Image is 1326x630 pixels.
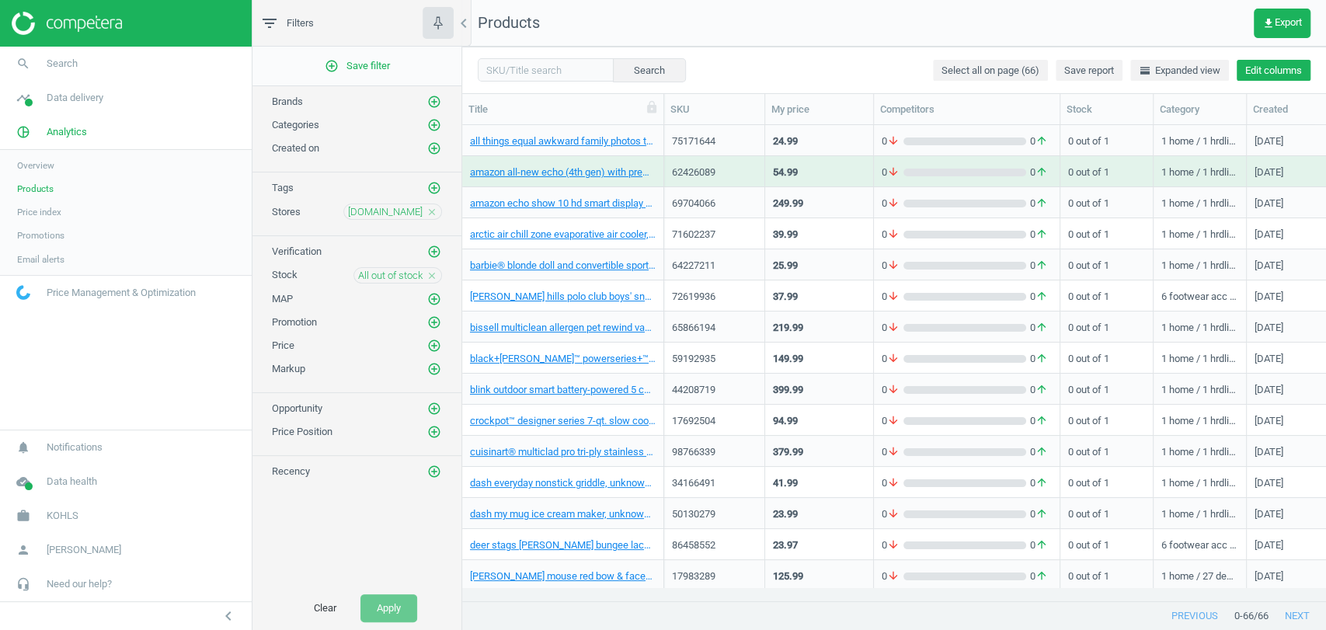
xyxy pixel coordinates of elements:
div: [DATE] [1255,507,1283,527]
i: arrow_downward [887,569,900,583]
div: 24.99 [773,134,798,148]
span: 0 [882,476,903,490]
span: Price index [17,206,61,218]
button: add_circle_outline [426,94,442,110]
i: notifications [9,433,38,462]
span: 0 [1026,538,1052,552]
div: 1 home / 1 hrdlines gift impuls / 74 tech floor care personal care / 50 smart home tablets / 30 s... [1161,383,1238,402]
a: [PERSON_NAME] hills polo club boys' sneakers [470,290,656,304]
span: Categories [272,119,319,131]
i: add_circle_outline [427,425,441,439]
span: 0 [1026,352,1052,366]
span: Recency [272,465,310,477]
i: arrow_upward [1035,476,1048,490]
button: Search [613,58,686,82]
a: black+[PERSON_NAME]™ powerseries+™ 20v max* cordless stick vacuum kit (bhfea18d1), unknown, gray [470,352,656,366]
button: add_circle_outline [426,315,442,330]
button: add_circle_outline [426,141,442,156]
div: [DATE] [1255,383,1283,402]
span: 0 [882,507,903,521]
a: amazon echo show 10 hd smart display with motion & alexa smart speaker, unknown, charcoal [470,197,656,211]
div: [DATE] [1255,569,1283,589]
span: 0 [882,414,903,428]
span: 0 [1026,476,1052,490]
div: 1 home / 1 hrdlines gift impuls / 25 small electrics cookware / 60 cookware / 30 stainless steel ... [1161,445,1238,465]
div: 1 home / 1 hrdlines gift impuls / 74 tech floor care personal care / 67 floor care / 10 upright v... [1161,321,1238,340]
a: barbie® blonde doll and convertible sports car playset, unknown, multi [470,259,656,273]
i: add_circle_outline [427,362,441,376]
div: [DATE] [1255,165,1283,185]
i: add_circle_outline [427,181,441,195]
div: 1 home / 1 hrdlines gift impuls / 74 tech floor care personal care / 67 floor care / 60 home envi... [1161,228,1238,247]
button: Select all on page (66) [933,60,1048,82]
div: 62426089 [672,165,757,179]
div: 50130279 [672,507,757,521]
span: Select all on page (66) [941,64,1039,78]
div: [DATE] [1255,476,1283,496]
i: arrow_downward [887,259,900,273]
span: Products [17,183,54,195]
i: add_circle_outline [427,402,441,416]
div: 1 home / 1 hrdlines gift impuls / 25 small electrics cookware / 63 small electrics / 60 grills wa... [1161,476,1238,496]
button: add_circle_outline [426,244,442,259]
div: 399.99 [773,383,803,397]
span: Stock [272,269,298,280]
span: 0 [882,290,903,304]
button: horizontal_splitExpanded view [1130,60,1229,82]
span: Created on [272,142,319,154]
div: 219.99 [773,321,803,335]
span: [PERSON_NAME] [47,543,121,557]
div: 1 home / 1 hrdlines gift impuls / 25 small electrics cookware / 63 small electrics / 90 misc kitc... [1161,507,1238,527]
div: 1 home / 27 decor [PERSON_NAME] baby gear / 61 luggage baby gear / 75 luggage / 20 [DEMOGRAPHIC_D... [1161,569,1238,589]
span: Data health [47,475,97,489]
div: 41.99 [773,476,798,490]
div: 65866194 [672,321,757,335]
span: Price [272,339,294,351]
button: Save report [1056,60,1122,82]
i: arrow_downward [887,445,900,459]
span: Markup [272,363,305,374]
a: dash everyday nonstick griddle, unknown, aqua [470,476,656,490]
div: 0 out of 1 [1068,437,1145,465]
div: 0 out of 1 [1068,220,1145,247]
i: get_app [1262,17,1275,30]
span: 0 - 66 [1234,609,1254,623]
div: 0 out of 1 [1068,344,1145,371]
img: ajHJNr6hYgQAAAAASUVORK5CYII= [12,12,122,35]
i: arrow_upward [1035,228,1048,242]
button: add_circle_outline [426,464,442,479]
div: 72619936 [672,290,757,304]
button: add_circle_outline [426,361,442,377]
span: Expanded view [1139,64,1220,78]
span: 0 [1026,414,1052,428]
div: 0 out of 1 [1068,158,1145,185]
div: My price [771,103,867,117]
i: arrow_downward [887,290,900,304]
i: arrow_upward [1035,352,1048,366]
span: 0 [1026,165,1052,179]
span: 0 [1026,445,1052,459]
span: Save report [1064,64,1114,78]
i: add_circle_outline [427,118,441,132]
button: previous [1155,602,1234,630]
span: 0 [882,134,903,148]
div: [DATE] [1255,228,1283,247]
div: [DATE] [1255,538,1283,558]
div: 23.99 [773,507,798,521]
i: arrow_upward [1035,165,1048,179]
i: arrow_upward [1035,507,1048,521]
div: 98766339 [672,445,757,459]
button: get_appExport [1254,9,1310,38]
span: 0 [882,228,903,242]
div: Stock [1067,103,1147,117]
div: 0 out of 1 [1068,313,1145,340]
span: Notifications [47,440,103,454]
div: 17983289 [672,569,757,583]
button: Edit columns [1237,60,1310,82]
i: arrow_upward [1035,134,1048,148]
span: 0 [882,569,903,583]
i: arrow_downward [887,228,900,242]
span: Promotion [272,316,317,328]
div: 54.99 [773,165,798,179]
span: 0 [882,383,903,397]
